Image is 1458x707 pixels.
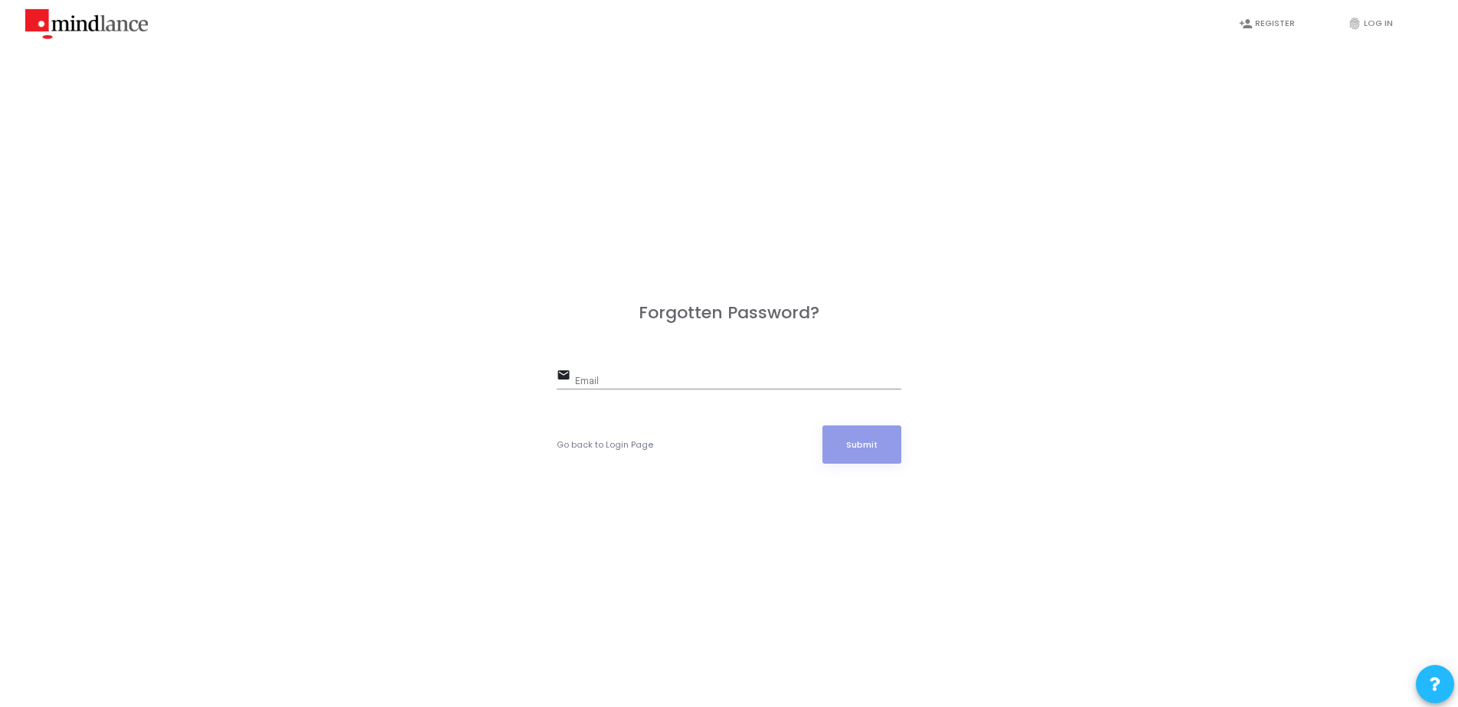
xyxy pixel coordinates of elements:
[1332,5,1424,41] a: fingerprintLog In
[575,376,901,386] input: Email
[557,367,575,386] mat-icon: email
[822,425,902,464] button: Submit
[557,438,653,451] a: Go back to Login Page
[1239,17,1253,31] i: person_add
[1224,5,1316,41] a: person_addRegister
[25,5,148,43] img: logo
[557,303,901,323] h3: Forgotten Password?
[1348,17,1362,31] i: fingerprint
